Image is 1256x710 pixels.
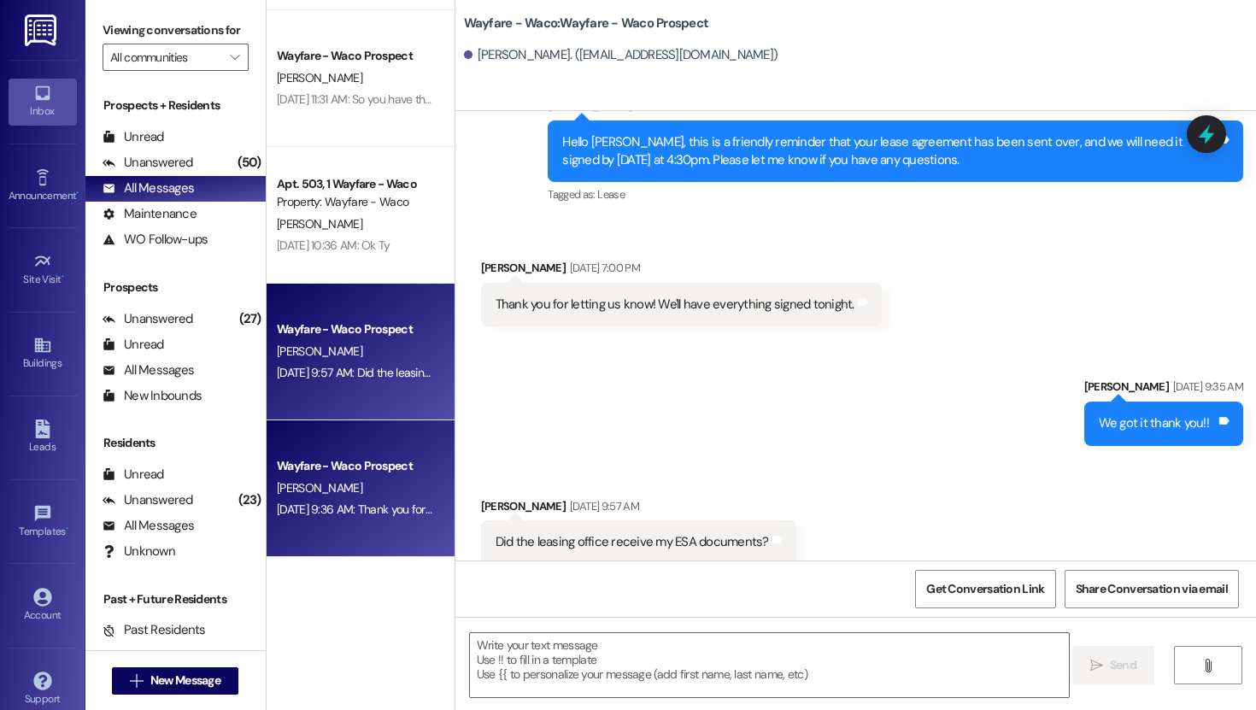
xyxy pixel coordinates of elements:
[566,497,639,515] div: [DATE] 9:57 AM
[548,182,1243,207] div: Tagged as:
[9,414,77,461] a: Leads
[233,150,266,176] div: (50)
[85,590,266,608] div: Past + Future Residents
[926,580,1044,598] span: Get Conversation Link
[103,205,197,223] div: Maintenance
[597,187,625,202] span: Lease
[230,50,239,64] i: 
[1076,580,1228,598] span: Share Conversation via email
[103,17,249,44] label: Viewing conversations for
[103,387,202,405] div: New Inbounds
[103,491,193,509] div: Unanswered
[464,15,709,32] b: Wayfare - Waco: Wayfare - Waco Prospect
[277,502,592,517] div: [DATE] 9:36 AM: Thank you for letting us know [PERSON_NAME].
[277,91,503,107] div: [DATE] 11:31 AM: So you have the wrong person
[112,667,238,695] button: New Message
[566,259,640,277] div: [DATE] 7:00 PM
[130,674,143,688] i: 
[1099,414,1209,432] div: We got it thank you!!
[66,523,68,535] span: •
[110,44,221,71] input: All communities
[277,585,435,603] div: Apt. 106, 1 Wayfare - Waco
[235,306,266,332] div: (27)
[103,231,208,249] div: WO Follow-ups
[85,434,266,452] div: Residents
[9,499,77,545] a: Templates •
[277,457,435,475] div: Wayfare - Waco Prospect
[1110,656,1136,674] span: Send
[103,466,164,484] div: Unread
[9,79,77,125] a: Inbox
[915,570,1055,608] button: Get Conversation Link
[496,533,769,551] div: Did the leasing office receive my ESA documents?
[25,15,60,46] img: ResiDesk Logo
[562,133,1216,170] div: Hello [PERSON_NAME], this is a friendly reminder that your lease agreement has been sent over, an...
[103,543,175,560] div: Unknown
[103,154,193,172] div: Unanswered
[76,187,79,199] span: •
[277,365,606,380] div: [DATE] 9:57 AM: Did the leasing office receive my ESA documents?
[277,70,362,85] span: [PERSON_NAME]
[277,216,362,232] span: [PERSON_NAME]
[9,331,77,377] a: Buildings
[62,271,64,283] span: •
[1090,659,1103,672] i: 
[277,320,435,338] div: Wayfare - Waco Prospect
[103,128,164,146] div: Unread
[9,247,77,293] a: Site Visit •
[481,259,882,283] div: [PERSON_NAME]
[103,517,194,535] div: All Messages
[1169,378,1243,396] div: [DATE] 9:35 AM
[1201,659,1214,672] i: 
[103,621,206,639] div: Past Residents
[1084,378,1243,402] div: [PERSON_NAME]
[277,238,390,253] div: [DATE] 10:36 AM: Ok Ty
[1072,646,1155,684] button: Send
[9,583,77,629] a: Account
[103,361,194,379] div: All Messages
[103,336,164,354] div: Unread
[1065,570,1239,608] button: Share Conversation via email
[277,480,362,496] span: [PERSON_NAME]
[103,179,194,197] div: All Messages
[481,497,796,521] div: [PERSON_NAME]
[277,175,435,193] div: Apt. 503, 1 Wayfare - Waco
[234,487,266,513] div: (23)
[85,97,266,114] div: Prospects + Residents
[496,296,854,314] div: Thank you for letting us know! We'll have everything signed tonight.
[277,47,435,65] div: Wayfare - Waco Prospect
[103,310,193,328] div: Unanswered
[150,672,220,689] span: New Message
[464,46,778,64] div: [PERSON_NAME]. ([EMAIL_ADDRESS][DOMAIN_NAME])
[277,343,362,359] span: [PERSON_NAME]
[103,647,218,665] div: Future Residents
[277,193,435,211] div: Property: Wayfare - Waco
[85,279,266,296] div: Prospects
